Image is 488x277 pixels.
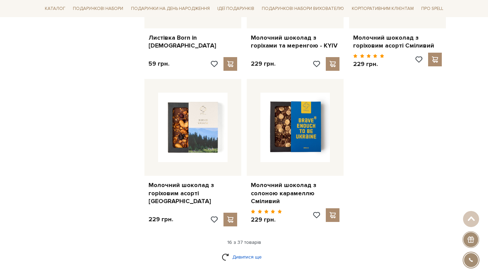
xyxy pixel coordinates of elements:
a: Подарункові набори [70,3,126,14]
p: 229 грн. [251,60,275,68]
p: 229 грн. [353,60,384,68]
div: 16 з 37 товарів [39,239,449,246]
a: Ідеї подарунків [215,3,257,14]
p: 59 грн. [149,60,169,68]
a: Молочний шоколад з горіховим асорті Сміливий [353,34,442,50]
a: Молочний шоколад з горіховим асорті [GEOGRAPHIC_DATA] [149,181,237,205]
p: 229 грн. [251,216,282,224]
a: Каталог [42,3,68,14]
a: Дивитися ще [222,251,266,263]
p: 229 грн. [149,215,173,223]
a: Подарунки на День народження [128,3,213,14]
a: Про Spell [419,3,446,14]
a: Молочний шоколад з горіхами та меренгою - KYIV [251,34,339,50]
a: Корпоративним клієнтам [349,3,416,14]
a: Подарункові набори вихователю [259,3,347,14]
a: Листівка Born in [DEMOGRAPHIC_DATA] [149,34,237,50]
img: Молочний шоколад з горіховим асорті Україна [158,93,228,162]
a: Молочний шоколад з солоною карамеллю Сміливий [251,181,339,205]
